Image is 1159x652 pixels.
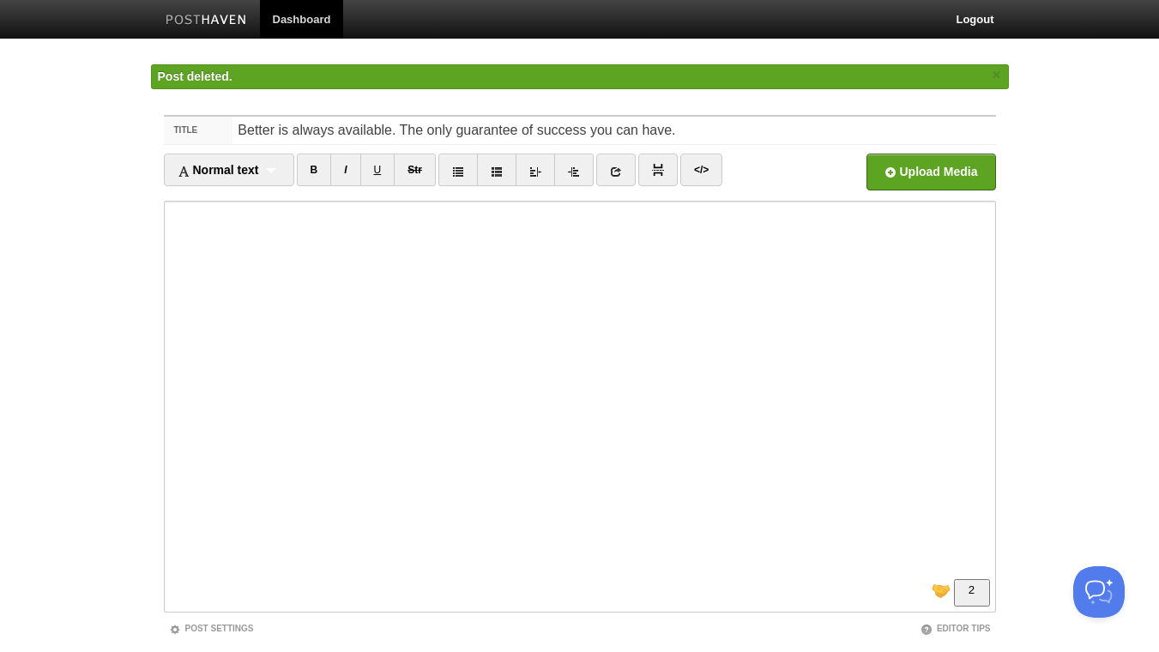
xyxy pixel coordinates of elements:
img: pagebreak-icon.png [652,164,664,176]
img: Posthaven-bar [166,15,247,27]
del: Str [407,164,422,176]
a: B [297,154,332,186]
a: Editor Tips [921,624,991,633]
a: Post Settings [169,624,254,633]
a: × [989,64,1005,86]
a: U [360,154,395,186]
span: Normal text [178,163,259,177]
a: </> [680,154,722,186]
a: I [330,154,360,186]
label: Title [164,117,233,144]
a: Str [394,154,436,186]
span: Post deleted. [158,69,232,83]
iframe: Help Scout Beacon - Open [1073,566,1125,618]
